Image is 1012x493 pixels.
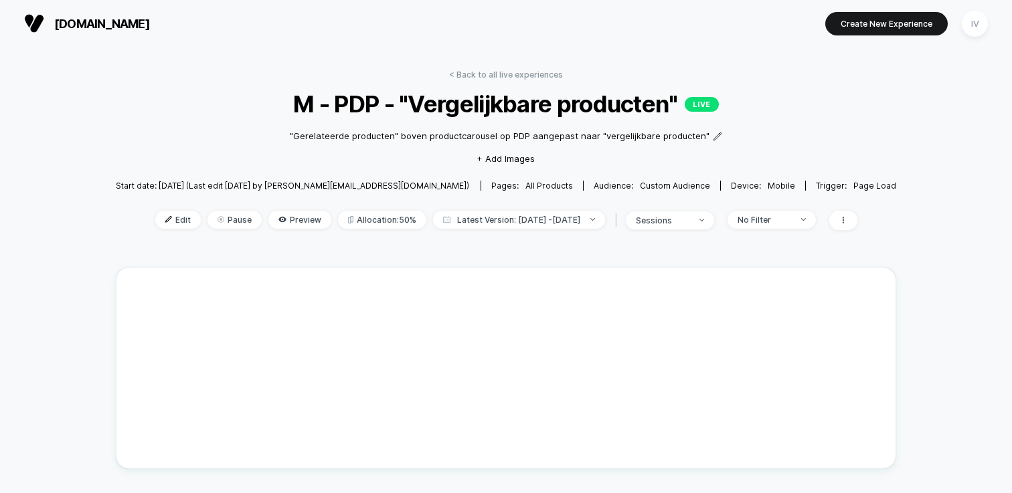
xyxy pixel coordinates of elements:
span: [DOMAIN_NAME] [54,17,150,31]
img: rebalance [348,216,353,223]
div: Pages: [491,181,573,191]
img: edit [165,216,172,223]
span: mobile [768,181,795,191]
span: Preview [268,211,331,229]
span: Edit [155,211,201,229]
span: Custom Audience [640,181,710,191]
span: Page Load [853,181,896,191]
img: calendar [443,216,450,223]
img: end [218,216,224,223]
div: sessions [636,215,689,225]
span: "Gerelateerde producten" boven productcarousel op PDP aangepast naar "vergelijkbare producten" [290,130,709,143]
button: [DOMAIN_NAME] [20,13,154,34]
span: M - PDP - "Vergelijkbare producten" [155,90,857,118]
span: Allocation: 50% [338,211,426,229]
div: Trigger: [816,181,896,191]
button: IV [958,10,992,37]
img: end [801,218,806,221]
div: Audience: [594,181,710,191]
img: end [590,218,595,221]
button: Create New Experience [825,12,948,35]
span: | [612,211,626,230]
span: Latest Version: [DATE] - [DATE] [433,211,605,229]
div: No Filter [738,215,791,225]
div: IV [962,11,988,37]
img: end [699,219,704,221]
span: Start date: [DATE] (Last edit [DATE] by [PERSON_NAME][EMAIL_ADDRESS][DOMAIN_NAME]) [116,181,469,191]
span: Device: [720,181,805,191]
span: + Add Images [477,153,535,164]
span: all products [525,181,573,191]
span: Pause [207,211,262,229]
img: Visually logo [24,13,44,33]
a: < Back to all live experiences [449,70,563,80]
p: LIVE [685,97,719,112]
